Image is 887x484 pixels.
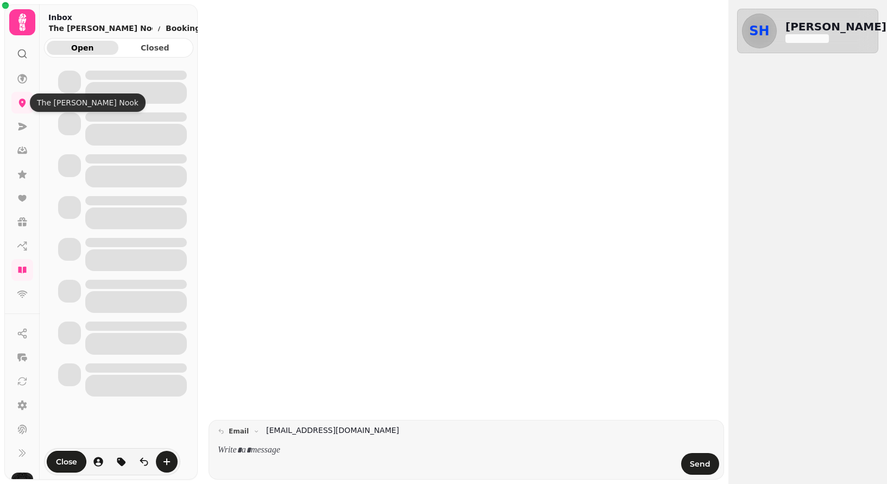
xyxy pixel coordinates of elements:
button: tag-thread [110,451,132,473]
button: email [213,425,264,438]
span: SH [749,24,769,37]
button: Send [681,453,719,475]
nav: breadcrumb [48,23,213,34]
button: Close [47,451,86,473]
button: Bookings [166,23,213,34]
div: The [PERSON_NAME] Nook [30,93,146,112]
span: Close [56,458,77,466]
button: Closed [119,41,191,55]
button: create-convo [156,451,178,473]
span: Closed [128,44,183,52]
button: is-read [133,451,155,473]
h2: [PERSON_NAME] [785,19,886,34]
span: Send [690,460,710,468]
span: Open [55,44,110,52]
a: [EMAIL_ADDRESS][DOMAIN_NAME] [266,425,399,436]
button: Open [47,41,118,55]
h2: Inbox [48,12,213,23]
p: The [PERSON_NAME] Nook [48,23,153,34]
